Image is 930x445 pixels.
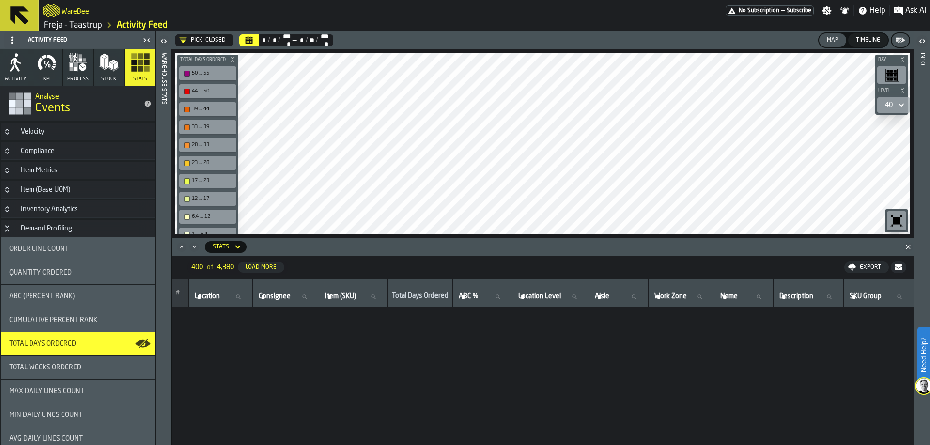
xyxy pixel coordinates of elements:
[157,33,170,51] label: button-toggle-Open
[177,55,238,64] button: button-
[278,36,281,44] div: /
[1,167,13,174] button: Button-Item Metrics-closed
[181,230,234,240] div: 1 ... 6.4
[9,269,147,276] div: Title
[217,263,234,271] span: 4,380
[177,136,238,154] div: button-toolbar-undefined
[1,186,13,194] button: Button-Item (Base UOM)-closed
[191,263,203,271] span: 400
[9,435,83,443] span: Avg Daily Lines Count
[457,291,508,303] input: label
[177,64,238,82] div: button-toolbar-undefined
[177,190,238,208] div: button-toolbar-undefined
[308,36,315,44] div: Select date range
[101,76,117,82] span: Stock
[876,88,898,93] span: Level
[516,291,585,303] input: label
[177,100,238,118] div: button-toolbar-undefined
[9,387,147,395] div: Title
[885,209,908,232] div: button-toolbar-undefined
[9,245,69,253] span: Order Line Count
[257,291,315,303] input: label
[919,51,926,443] div: Info
[184,260,292,275] div: ButtonLoadMore-Load More-Prev-First-Last
[177,172,238,190] div: button-toolbar-undefined
[9,387,84,395] span: Max Daily Lines Count
[9,435,147,443] div: Title
[392,292,449,302] div: Total Days Ordered
[15,167,63,174] div: Item Metrics
[15,225,78,232] div: Demand Profiling
[881,99,906,111] div: DropdownMenuValue-40
[181,122,234,132] div: 33 ... 39
[9,411,147,419] div: Title
[823,37,842,44] div: Map
[135,332,151,355] label: button-toggle-Show on Map
[885,101,893,109] div: DropdownMenuValue-40
[720,292,738,300] span: label
[818,6,836,15] label: button-toggle-Settings
[188,242,200,252] button: Minimize
[193,291,248,303] input: label
[0,86,155,121] div: title-Events
[1,128,13,136] button: Button-Velocity-closed
[9,364,147,371] div: Title
[192,214,233,220] div: 6.4 ... 12
[292,36,297,44] span: —
[15,147,61,155] div: Compliance
[889,213,904,229] svg: Reset zoom and position
[9,292,147,300] div: Title
[852,37,884,44] div: Timeline
[856,264,885,271] div: Export
[1,332,155,355] div: stat-Total Days Ordered
[1,380,155,403] div: stat-Max Daily Lines Count
[1,403,155,427] div: stat-Min Daily Lines Count
[192,70,233,77] div: 50 ... 55
[140,34,154,46] label: button-toggle-Close me
[15,128,50,136] div: Velocity
[902,242,914,252] button: Close
[9,316,147,324] div: Title
[176,290,180,296] span: #
[915,33,929,51] label: button-toggle-Open
[819,33,846,47] button: button-Map
[787,7,811,14] span: Subscribe
[1,123,155,140] h3: title-section-Velocity
[213,244,229,250] div: DropdownMenuValue-activity-metric
[239,34,259,46] button: Select date range
[280,32,292,48] div: Select date range
[9,340,147,348] div: Title
[160,51,167,443] div: Warehouse Stats
[207,263,213,271] span: of
[781,7,785,14] span: —
[9,316,97,324] span: Cumulative Percent Rank
[9,269,72,276] span: Quantity Ordered
[67,76,89,82] span: process
[459,292,478,300] span: label
[192,106,233,112] div: 39 ... 44
[918,328,929,382] label: Need Help?
[1,237,155,261] div: stat-Order Line Count
[297,36,305,44] div: Select date range
[43,19,484,31] nav: Breadcrumb
[192,88,233,94] div: 44 ... 50
[176,242,187,252] button: Maximize
[779,292,813,300] span: label
[175,34,233,46] div: DropdownMenuValue-rEtLmew5B1VtHsfFNHPJa
[267,36,270,44] div: /
[181,212,234,222] div: 6.4 ... 12
[1,142,155,160] h3: title-section-Compliance
[1,147,13,155] button: Button-Compliance-closed
[117,20,168,31] a: link-to-/wh/i/36c4991f-68ef-4ca7-ab45-a2252c911eea/feed/1c3b701f-6b04-4760-b41b-8b45b7e376fe
[305,36,308,44] div: /
[259,292,291,300] span: label
[652,291,710,303] input: label
[325,292,356,300] span: label
[43,2,60,19] a: logo-header
[777,291,839,303] input: label
[195,292,220,300] span: label
[726,5,814,16] div: Menu Subscription
[1,356,155,379] div: stat-Total Weeks Ordered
